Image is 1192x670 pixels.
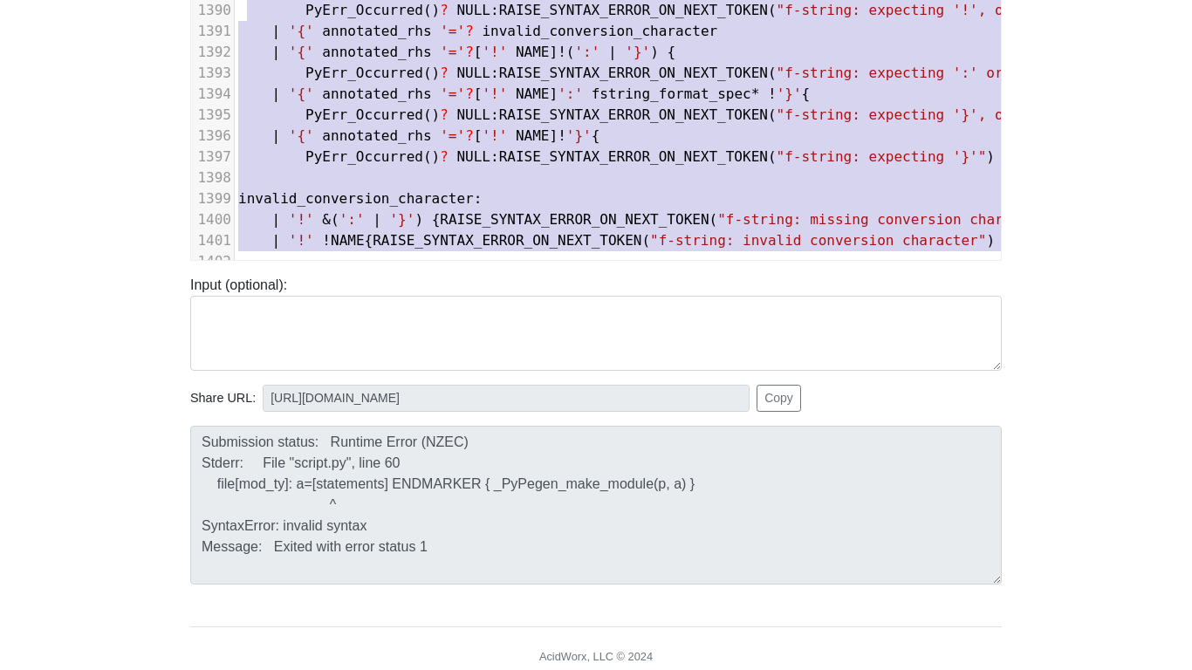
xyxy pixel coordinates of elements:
[777,148,987,165] span: "f-string: expecting '}'"
[516,127,550,144] span: NAME
[456,2,490,18] span: NULL
[440,106,449,123] span: ?
[608,44,617,60] span: |
[558,127,566,144] span: !
[456,65,490,81] span: NULL
[289,127,314,144] span: '{'
[777,106,1130,123] span: "f-string: expecting '}', or format specs"
[373,211,381,228] span: |
[191,42,234,63] div: 1392
[539,648,653,665] div: AcidWorx, LLC © 2024
[516,85,550,102] span: NAME
[191,63,234,84] div: 1393
[238,2,1146,18] span: () : ( ) }
[191,230,234,251] div: 1401
[757,385,801,412] button: Copy
[305,2,423,18] span: PyErr_Occurred
[465,44,474,60] span: ?
[272,85,281,102] span: |
[777,65,1045,81] span: "f-string: expecting ':' or '}'"
[625,44,650,60] span: '}'
[777,2,1121,18] span: "f-string: expecting '!', or ':', or '}'"
[191,188,234,209] div: 1399
[482,85,507,102] span: '!'
[440,85,465,102] span: '='
[305,106,423,123] span: PyErr_Occurred
[322,44,431,60] span: annotated_rhs
[263,385,750,412] input: No share available yet
[440,23,465,39] span: '='
[238,211,1079,228] span: ( ) { ( ) }
[322,23,431,39] span: annotated_rhs
[373,232,641,249] span: RAISE_SYNTAX_ERROR_ON_NEXT_TOKEN
[238,232,1011,249] span: { ( ) }
[272,23,281,39] span: |
[574,44,599,60] span: ':'
[499,148,768,165] span: RAISE_SYNTAX_ERROR_ON_NEXT_TOKEN
[289,44,314,60] span: '{'
[592,85,751,102] span: fstring_format_spec
[768,85,777,102] span: !
[499,65,768,81] span: RAISE_SYNTAX_ERROR_ON_NEXT_TOKEN
[516,44,550,60] span: NAME
[558,44,566,60] span: !
[566,127,592,144] span: '}'
[191,209,234,230] div: 1400
[238,190,482,207] span: :
[322,232,331,249] span: !
[289,211,314,228] span: '!'
[305,148,423,165] span: PyErr_Occurred
[465,127,474,144] span: ?
[389,211,414,228] span: '}'
[289,85,314,102] span: '{'
[456,148,490,165] span: NULL
[322,85,431,102] span: annotated_rhs
[272,211,281,228] span: |
[191,147,234,167] div: 1397
[440,2,449,18] span: ?
[272,127,281,144] span: |
[499,106,768,123] span: RAISE_SYNTAX_ERROR_ON_NEXT_TOKEN
[456,106,490,123] span: NULL
[191,167,234,188] div: 1398
[440,211,709,228] span: RAISE_SYNTAX_ERROR_ON_NEXT_TOKEN
[322,211,331,228] span: &
[440,127,465,144] span: '='
[440,44,465,60] span: '='
[305,65,423,81] span: PyErr_Occurred
[238,65,1071,81] span: () : ( ) }
[717,211,1053,228] span: "f-string: missing conversion character"
[558,85,583,102] span: ':'
[238,44,675,60] span: [ ] ( ) {
[191,105,234,126] div: 1395
[177,275,1015,371] div: Input (optional):
[191,251,234,272] div: 1402
[650,232,986,249] span: "f-string: invalid conversion character"
[777,85,802,102] span: '}'
[272,44,281,60] span: |
[289,23,314,39] span: '{'
[238,106,1154,123] span: () : ( ) }
[482,44,507,60] span: '!'
[322,127,431,144] span: annotated_rhs
[465,23,474,39] span: ?
[272,232,281,249] span: |
[190,389,256,408] span: Share URL:
[339,211,365,228] span: ':'
[238,148,1011,165] span: () : ( ) }
[440,65,449,81] span: ?
[482,127,507,144] span: '!'
[191,84,234,105] div: 1394
[465,85,474,102] span: ?
[238,190,474,207] span: invalid_conversion_character
[289,232,314,249] span: '!'
[238,85,810,102] span: [ ] {
[191,21,234,42] div: 1391
[440,148,449,165] span: ?
[499,2,768,18] span: RAISE_SYNTAX_ERROR_ON_NEXT_TOKEN
[191,126,234,147] div: 1396
[238,127,599,144] span: [ ] {
[331,232,365,249] span: NAME
[482,23,717,39] span: invalid_conversion_character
